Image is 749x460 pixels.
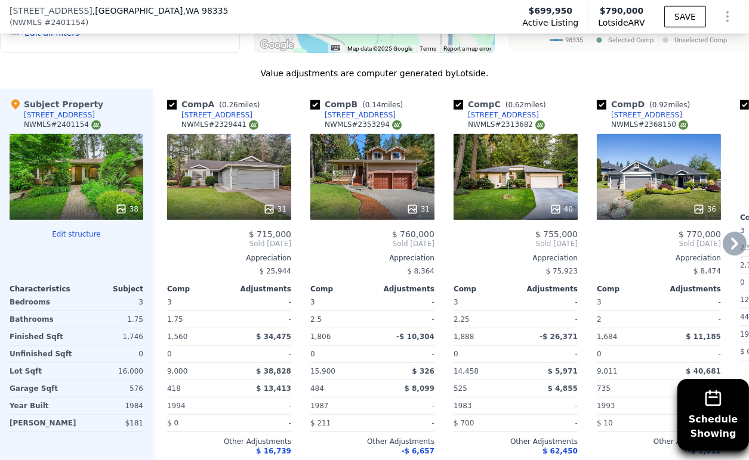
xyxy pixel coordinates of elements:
span: , WA 98335 [183,6,228,15]
span: 9,000 [167,367,187,375]
span: 1,560 [167,332,187,341]
div: 38 [115,203,138,215]
div: - [661,397,721,414]
span: 0 [597,350,602,358]
span: $ 34,475 [256,332,291,341]
span: 0 [167,350,172,358]
span: ( miles) [357,101,408,109]
div: Comp B [310,98,408,110]
div: 3 [79,294,143,310]
div: - [232,311,291,328]
a: Open this area in Google Maps (opens a new window) [257,38,297,53]
span: $ 38,828 [256,367,291,375]
div: Finished Sqft [10,328,74,345]
div: 0 [79,346,143,362]
span: 1,806 [310,332,331,341]
span: $ 8,099 [405,384,434,393]
span: $ 13,413 [256,384,291,393]
div: Adjustments [659,284,721,294]
div: - [232,415,291,431]
span: 418 [167,384,181,393]
div: 2 [597,311,656,328]
span: $ 16,739 [256,447,291,455]
div: 1.75 [79,311,143,328]
text: 98335 [565,36,583,44]
span: $ 8,474 [693,267,721,275]
span: $ 62,450 [543,447,578,455]
span: $ 10 [597,419,613,427]
span: Active Listing [522,17,578,29]
span: # 2401154 [44,17,85,29]
div: 2.5 [310,311,370,328]
span: 0 [740,278,745,287]
span: Lotside ARV [598,17,645,29]
img: NWMLS Logo [91,120,101,130]
span: $ 8,364 [407,267,434,275]
span: [STREET_ADDRESS] [10,5,93,17]
div: [PERSON_NAME] [10,415,76,431]
text: Unselected Comp [674,36,727,44]
div: - [661,294,721,310]
a: [STREET_ADDRESS] [167,110,252,120]
div: Adjustments [229,284,291,294]
div: - [518,346,578,362]
span: $ 4,855 [548,384,578,393]
div: Adjustments [372,284,434,294]
div: - [232,346,291,362]
div: [STREET_ADDRESS] [24,110,95,120]
div: - [232,397,291,414]
div: 1984 [79,397,143,414]
div: Appreciation [167,253,291,263]
div: Bathrooms [10,311,74,328]
span: Sold [DATE] [597,239,721,248]
div: Other Adjustments [597,437,721,446]
div: - [375,346,434,362]
div: [STREET_ADDRESS] [325,110,396,120]
div: NWMLS # 2313682 [468,120,545,130]
span: 0.92 [652,101,668,109]
div: Comp [167,284,229,294]
span: 1,888 [454,332,474,341]
img: NWMLS Logo [679,120,688,130]
span: Sold [DATE] [310,239,434,248]
img: NWMLS Logo [249,120,258,130]
div: 1983 [454,397,513,414]
div: Comp C [454,98,551,110]
span: -$ 1,812 [688,447,721,455]
div: 31 [263,203,286,215]
img: Google [257,38,297,53]
span: -$ 26,371 [540,332,578,341]
span: $ 11,185 [686,332,721,341]
div: Unfinished Sqft [10,346,74,362]
div: 1,746 [79,328,143,345]
div: NWMLS # 2368150 [611,120,688,130]
div: Appreciation [454,253,578,263]
div: - [661,311,721,328]
span: $ 700 [454,419,474,427]
span: Sold [DATE] [454,239,578,248]
div: 31 [406,203,430,215]
div: - [518,415,578,431]
a: Report a map error [443,45,491,52]
span: ( miles) [645,101,695,109]
div: - [518,311,578,328]
span: , [GEOGRAPHIC_DATA] [93,5,229,17]
div: 1994 [167,397,227,414]
span: -$ 10,304 [396,332,434,341]
span: Map data ©2025 Google [347,45,412,52]
span: $ 75,923 [546,267,578,275]
span: $ 770,000 [679,229,721,239]
div: $181 [81,415,143,431]
button: Show Options [716,5,739,29]
span: $ 211 [310,419,331,427]
div: Comp [310,284,372,294]
span: $ 25,944 [260,267,291,275]
div: Characteristics [10,284,76,294]
div: - [518,397,578,414]
span: 0 [310,350,315,358]
div: Bedrooms [10,294,74,310]
span: -$ 6,657 [402,447,434,455]
a: [STREET_ADDRESS] [597,110,682,120]
span: $790,000 [600,6,644,15]
span: $ 40,681 [686,367,721,375]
